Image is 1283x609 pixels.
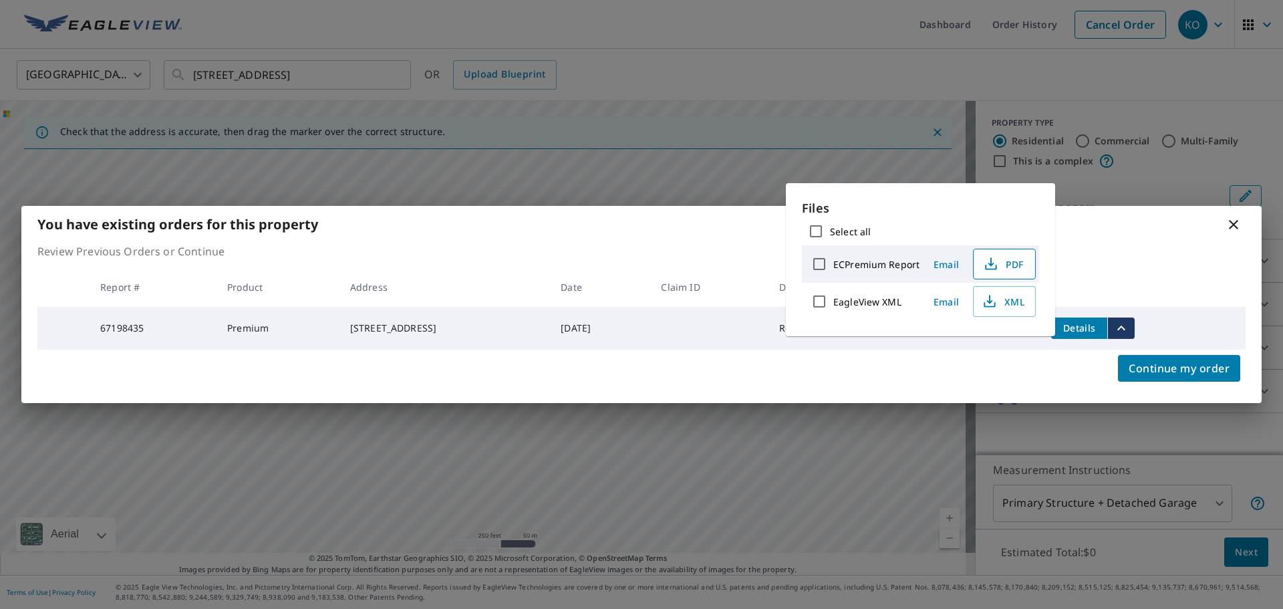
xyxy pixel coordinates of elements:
td: [DATE] [550,307,650,350]
button: PDF [973,249,1036,279]
label: Select all [830,225,871,238]
button: Continue my order [1118,355,1240,382]
button: Email [925,291,968,312]
span: Details [1059,322,1099,334]
th: Delivery [768,267,882,307]
p: Review Previous Orders or Continue [37,243,1246,259]
th: Product [217,267,339,307]
button: filesDropdownBtn-67198435 [1107,318,1135,339]
td: 67198435 [90,307,217,350]
div: [STREET_ADDRESS] [350,322,539,335]
th: Date [550,267,650,307]
span: Email [930,258,962,271]
p: Files [802,199,1039,217]
span: Email [930,295,962,308]
label: EagleView XML [833,295,901,308]
button: XML [973,286,1036,317]
td: Premium [217,307,339,350]
span: XML [982,293,1024,310]
button: Email [925,254,968,275]
b: You have existing orders for this property [37,215,318,233]
td: Regular [768,307,882,350]
span: Continue my order [1129,359,1230,378]
button: detailsBtn-67198435 [1051,318,1107,339]
th: Report # [90,267,217,307]
label: ECPremium Report [833,258,919,271]
th: Claim ID [650,267,768,307]
th: Address [339,267,550,307]
span: PDF [982,256,1024,272]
